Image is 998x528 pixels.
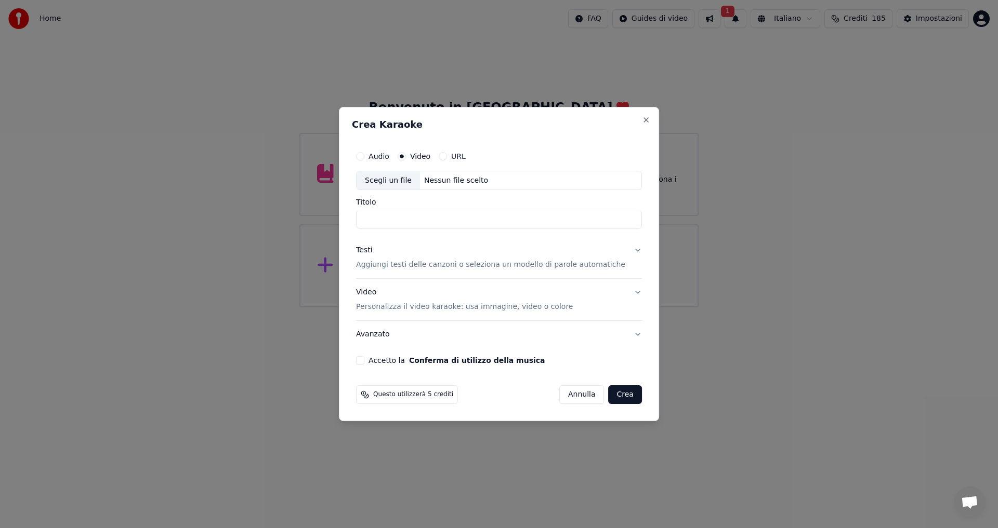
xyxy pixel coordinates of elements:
[356,321,642,348] button: Avanzato
[451,153,466,160] label: URL
[356,302,573,312] p: Personalizza il video karaoke: usa immagine, video o colore
[357,171,420,190] div: Scegli un file
[409,357,545,364] button: Accetto la
[369,153,389,160] label: Audio
[609,385,642,404] button: Crea
[420,175,492,186] div: Nessun file scelto
[373,390,453,399] span: Questo utilizzerà 5 crediti
[356,288,573,313] div: Video
[410,153,430,160] label: Video
[356,199,642,206] label: Titolo
[356,246,372,256] div: Testi
[352,120,646,129] h2: Crea Karaoke
[559,385,605,404] button: Annulla
[356,279,642,321] button: VideoPersonalizza il video karaoke: usa immagine, video o colore
[369,357,545,364] label: Accetto la
[356,260,625,270] p: Aggiungi testi delle canzoni o seleziona un modello di parole automatiche
[356,237,642,279] button: TestiAggiungi testi delle canzoni o seleziona un modello di parole automatiche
